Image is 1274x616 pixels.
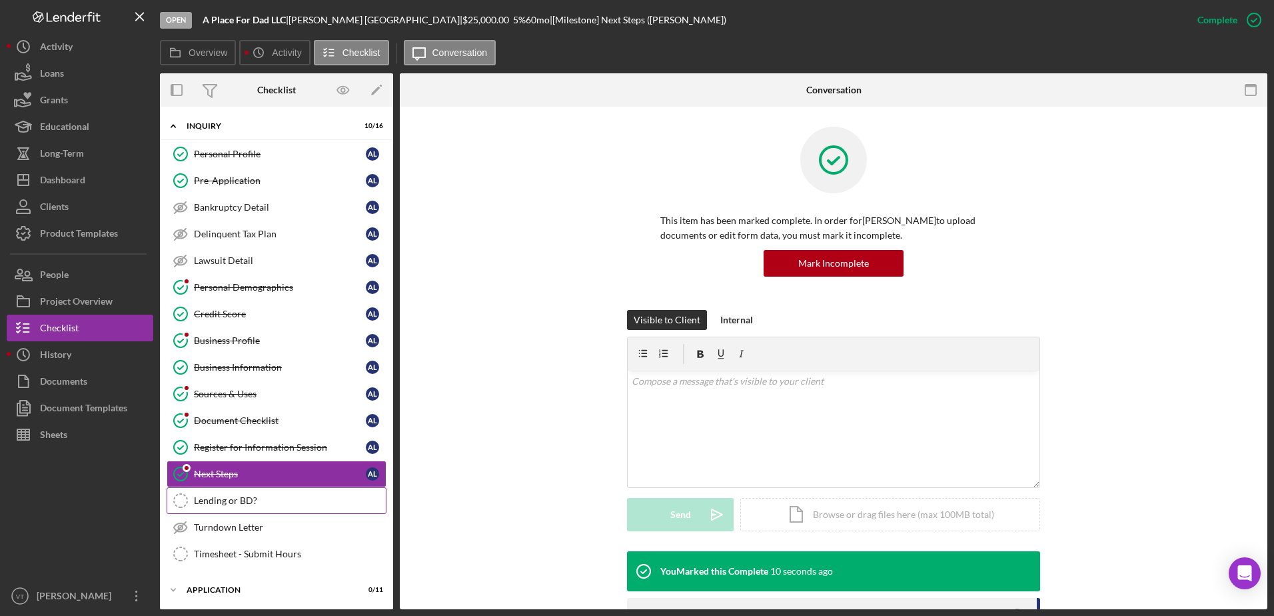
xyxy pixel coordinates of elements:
div: Turndown Letter [194,522,386,533]
div: A L [366,441,379,454]
div: Personal Demographics [194,282,366,293]
div: A L [366,467,379,481]
a: Loans [7,60,153,87]
button: Checklist [7,315,153,341]
div: A L [366,307,379,321]
div: Checklist [40,315,79,345]
div: A L [366,414,379,427]
a: Timesheet - Submit Hours [167,541,386,567]
div: 10 / 16 [359,122,383,130]
button: Sheets [7,421,153,448]
div: Project Overview [40,288,113,318]
div: 5 % [513,15,526,25]
a: Personal ProfileAL [167,141,386,167]
div: Send [670,498,691,531]
div: A L [366,147,379,161]
button: Document Templates [7,395,153,421]
a: Business InformationAL [167,354,386,381]
text: VT [16,593,24,600]
div: Open Intercom Messenger [1229,557,1261,589]
div: Product Templates [40,220,118,250]
div: | [Milestone] Next Steps ([PERSON_NAME]) [550,15,726,25]
button: People [7,261,153,288]
div: Pre-Application [194,175,366,186]
button: Educational [7,113,153,140]
div: [PERSON_NAME] [33,583,120,613]
label: Activity [272,47,301,58]
button: Project Overview [7,288,153,315]
div: People [40,261,69,291]
a: Lawsuit DetailAL [167,247,386,274]
a: Grants [7,87,153,113]
a: Sources & UsesAL [167,381,386,407]
div: Dashboard [40,167,85,197]
a: Credit ScoreAL [167,301,386,327]
div: Open [160,12,192,29]
div: Educational [40,113,89,143]
div: Long-Term [40,140,84,170]
b: A Place For Dad LLC [203,14,286,25]
p: This item has been marked complete. In order for [PERSON_NAME] to upload documents or edit form d... [660,213,1007,243]
div: History [40,341,71,371]
div: A L [366,334,379,347]
a: Delinquent Tax PlanAL [167,221,386,247]
div: A L [366,361,379,374]
button: Overview [160,40,236,65]
a: Next StepsAL [167,461,386,487]
div: Conversation [806,85,862,95]
button: Dashboard [7,167,153,193]
div: Credit Score [194,309,366,319]
a: Bankruptcy DetailAL [167,194,386,221]
button: Activity [239,40,310,65]
a: Document ChecklistAL [167,407,386,434]
label: Conversation [432,47,488,58]
button: Visible to Client [627,310,707,330]
button: History [7,341,153,368]
label: Checklist [342,47,380,58]
div: | [203,15,289,25]
div: Activity [40,33,73,63]
div: 60 mo [526,15,550,25]
div: Delinquent Tax Plan [194,229,366,239]
div: Timesheet - Submit Hours [194,549,386,559]
div: 0 / 11 [359,586,383,594]
a: Turndown Letter [167,514,386,541]
div: Inquiry [187,122,350,130]
div: Mark Incomplete [798,250,869,277]
div: Personal Profile [194,149,366,159]
div: Business Profile [194,335,366,346]
div: A L [366,281,379,294]
div: You Marked this Complete [660,566,768,577]
button: Conversation [404,40,496,65]
div: Document Templates [40,395,127,425]
div: Sheets [40,421,67,451]
button: VT[PERSON_NAME] [7,583,153,609]
label: Overview [189,47,227,58]
a: Business ProfileAL [167,327,386,354]
a: Pre-ApplicationAL [167,167,386,194]
div: A L [366,227,379,241]
button: Long-Term [7,140,153,167]
button: Documents [7,368,153,395]
button: Product Templates [7,220,153,247]
div: Next Steps [194,469,366,479]
div: Visible to Client [634,310,700,330]
div: A L [366,254,379,267]
a: Lending or BD? [167,487,386,514]
button: Activity [7,33,153,60]
div: Application [187,586,350,594]
div: Clients [40,193,69,223]
a: Clients [7,193,153,220]
div: Lending or BD? [194,495,386,506]
button: Mark Incomplete [764,250,904,277]
button: Complete [1184,7,1267,33]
